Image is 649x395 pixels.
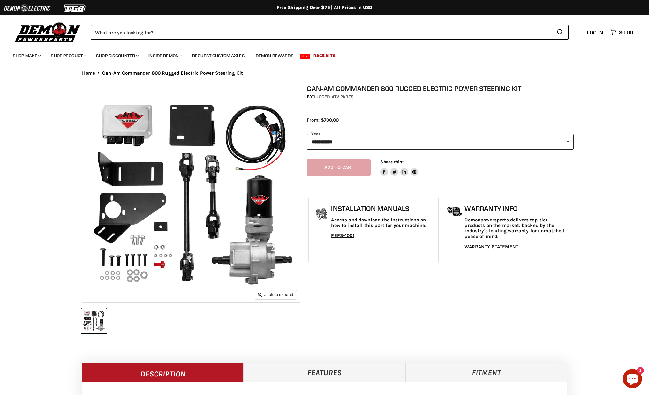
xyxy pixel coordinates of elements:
[552,25,569,40] button: Search
[82,85,300,302] img: IMAGE
[255,290,297,299] button: Click to expand
[300,54,311,59] span: New!
[69,71,580,76] nav: Breadcrumbs
[258,292,293,297] span: Click to expand
[405,363,567,382] a: Fitment
[307,93,574,101] div: by
[307,134,574,150] select: year
[331,217,435,228] p: Access and download the instructions on how to install this part for your machine.
[102,71,243,76] span: Can-Am Commander 800 Rugged Electric Power Steering Kit
[309,49,340,62] a: Race Kits
[144,49,186,62] a: Inside Demon
[8,47,631,62] ul: Main menu
[91,49,142,62] a: Shop Discounted
[82,363,244,382] a: Description
[587,29,603,36] span: Log in
[447,206,463,216] img: warranty-icon.png
[251,49,298,62] a: Demon Rewards
[619,29,633,35] span: $0.00
[581,30,607,35] a: Log in
[607,28,636,37] a: $0.00
[46,49,90,62] a: Shop Product
[13,21,83,43] img: Demon Powersports
[313,94,354,100] a: Rugged ATV Parts
[8,49,45,62] a: Shop Make
[380,159,418,176] aside: Share this:
[51,2,99,14] img: TGB Logo 2
[313,206,329,222] img: install_manual-icon.png
[331,205,435,212] h1: Installation Manuals
[307,85,574,93] h1: Can-Am Commander 800 Rugged Electric Power Steering Kit
[244,363,405,382] a: Features
[82,71,95,76] a: Home
[331,233,354,238] a: PEPS-1001
[81,308,107,333] button: IMAGE thumbnail
[3,2,51,14] img: Demon Electric Logo 2
[307,117,339,123] span: From: $700.00
[464,244,518,250] a: WARRANTY STATEMENT
[621,369,644,390] inbox-online-store-chat: Shopify online store chat
[380,160,403,164] span: Share this:
[187,49,250,62] a: Request Custom Axles
[91,25,552,40] input: Search
[69,5,580,11] div: Free Shipping Over $75 | All Prices In USD
[464,205,569,212] h1: Warranty Info
[464,217,569,239] p: Demonpowersports delivers top-tier products on the market, backed by the industry's leading warra...
[91,25,569,40] form: Product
